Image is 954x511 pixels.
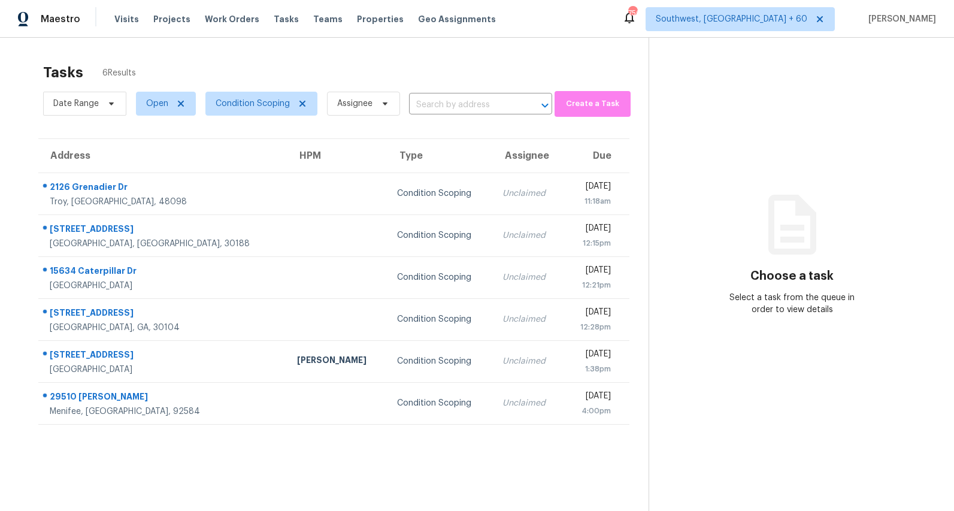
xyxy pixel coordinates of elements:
[357,13,404,25] span: Properties
[864,13,936,25] span: [PERSON_NAME]
[502,188,553,199] div: Unclaimed
[50,280,278,292] div: [GEOGRAPHIC_DATA]
[397,271,483,283] div: Condition Scoping
[493,139,563,173] th: Assignee
[50,349,278,364] div: [STREET_ADDRESS]
[114,13,139,25] span: Visits
[102,67,136,79] span: 6 Results
[297,354,378,369] div: [PERSON_NAME]
[397,229,483,241] div: Condition Scoping
[313,13,343,25] span: Teams
[720,292,863,316] div: Select a task from the queue in order to view details
[502,271,553,283] div: Unclaimed
[50,406,278,418] div: Menifee, [GEOGRAPHIC_DATA], 92584
[287,139,387,173] th: HPM
[397,313,483,325] div: Condition Scoping
[573,405,611,417] div: 4:00pm
[573,348,611,363] div: [DATE]
[628,7,637,19] div: 756
[537,97,553,114] button: Open
[337,98,372,110] span: Assignee
[53,98,99,110] span: Date Range
[50,391,278,406] div: 29510 [PERSON_NAME]
[41,13,80,25] span: Maestro
[561,97,625,111] span: Create a Task
[153,13,190,25] span: Projects
[502,397,553,409] div: Unclaimed
[555,91,631,117] button: Create a Task
[50,223,278,238] div: [STREET_ADDRESS]
[397,355,483,367] div: Condition Scoping
[573,264,611,279] div: [DATE]
[418,13,496,25] span: Geo Assignments
[50,322,278,334] div: [GEOGRAPHIC_DATA], GA, 30104
[274,15,299,23] span: Tasks
[502,313,553,325] div: Unclaimed
[50,181,278,196] div: 2126 Grenadier Dr
[573,195,611,207] div: 11:18am
[573,222,611,237] div: [DATE]
[573,390,611,405] div: [DATE]
[50,238,278,250] div: [GEOGRAPHIC_DATA], [GEOGRAPHIC_DATA], 30188
[502,355,553,367] div: Unclaimed
[216,98,290,110] span: Condition Scoping
[502,229,553,241] div: Unclaimed
[573,306,611,321] div: [DATE]
[38,139,287,173] th: Address
[50,307,278,322] div: [STREET_ADDRESS]
[409,96,519,114] input: Search by address
[43,66,83,78] h2: Tasks
[397,397,483,409] div: Condition Scoping
[387,139,493,173] th: Type
[205,13,259,25] span: Work Orders
[146,98,168,110] span: Open
[573,237,611,249] div: 12:15pm
[50,265,278,280] div: 15634 Caterpillar Dr
[573,180,611,195] div: [DATE]
[573,321,611,333] div: 12:28pm
[656,13,807,25] span: Southwest, [GEOGRAPHIC_DATA] + 60
[564,139,630,173] th: Due
[573,279,611,291] div: 12:21pm
[573,363,611,375] div: 1:38pm
[750,270,834,282] h3: Choose a task
[50,364,278,376] div: [GEOGRAPHIC_DATA]
[397,188,483,199] div: Condition Scoping
[50,196,278,208] div: Troy, [GEOGRAPHIC_DATA], 48098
